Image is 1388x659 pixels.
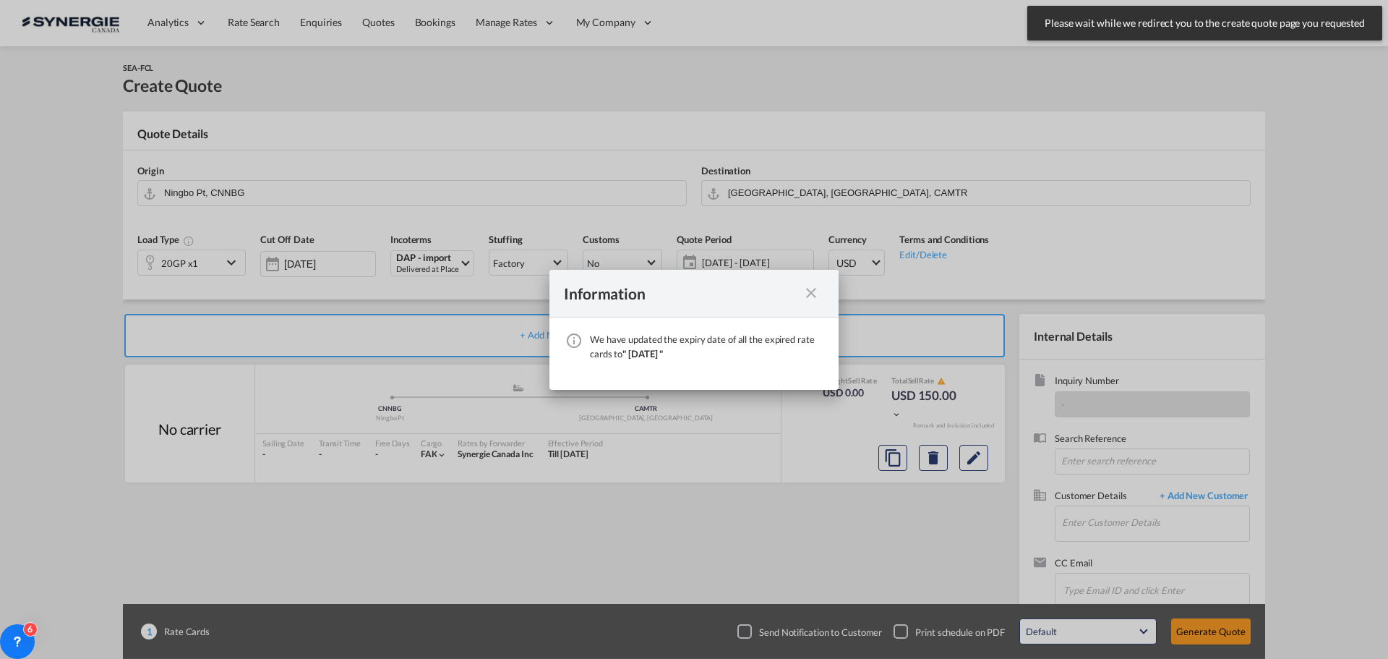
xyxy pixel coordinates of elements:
[590,332,824,361] div: We have updated the expiry date of all the expired rate cards to
[802,284,820,302] md-icon: icon-close fg-AAA8AD cursor
[1040,16,1369,30] span: Please wait while we redirect you to the create quote page you requested
[549,270,839,390] md-dialog: We have ...
[564,284,798,302] div: Information
[565,332,583,349] md-icon: icon-information-outline
[622,348,663,360] span: " [DATE] "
